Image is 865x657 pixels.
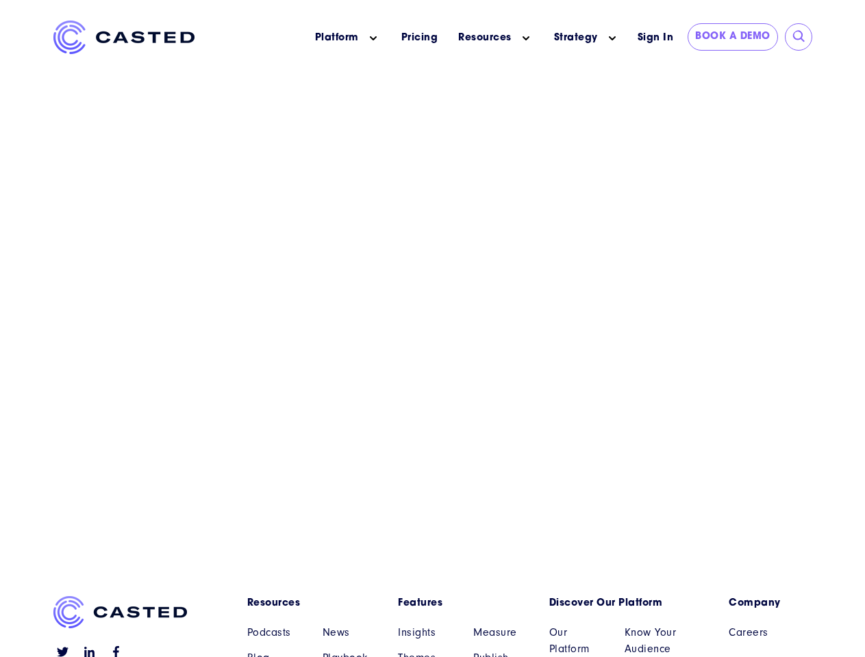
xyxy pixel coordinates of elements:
input: Submit [792,30,806,44]
a: Platform [315,31,359,45]
a: Know Your Audience [625,624,679,657]
a: Pricing [401,31,438,45]
nav: Main menu [215,21,630,55]
a: Resources [247,596,378,610]
a: Discover Our Platform [549,596,680,610]
img: Casted_Logo_Horizontal_FullColor_PUR_BLUE [53,21,195,54]
a: Sign In [630,23,681,53]
a: Features [398,596,529,610]
a: Insights [398,624,453,641]
a: Resources [458,31,512,45]
img: Casted_Logo_Horizontal_FullColor_PUR_BLUE [53,596,187,628]
a: Podcasts [247,624,302,641]
a: Measure [473,624,528,641]
a: Book a Demo [688,23,778,51]
a: Our Platform [549,624,604,657]
a: Careers [729,624,812,641]
a: Company [729,596,812,610]
a: Strategy [554,31,598,45]
a: News [323,624,377,641]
